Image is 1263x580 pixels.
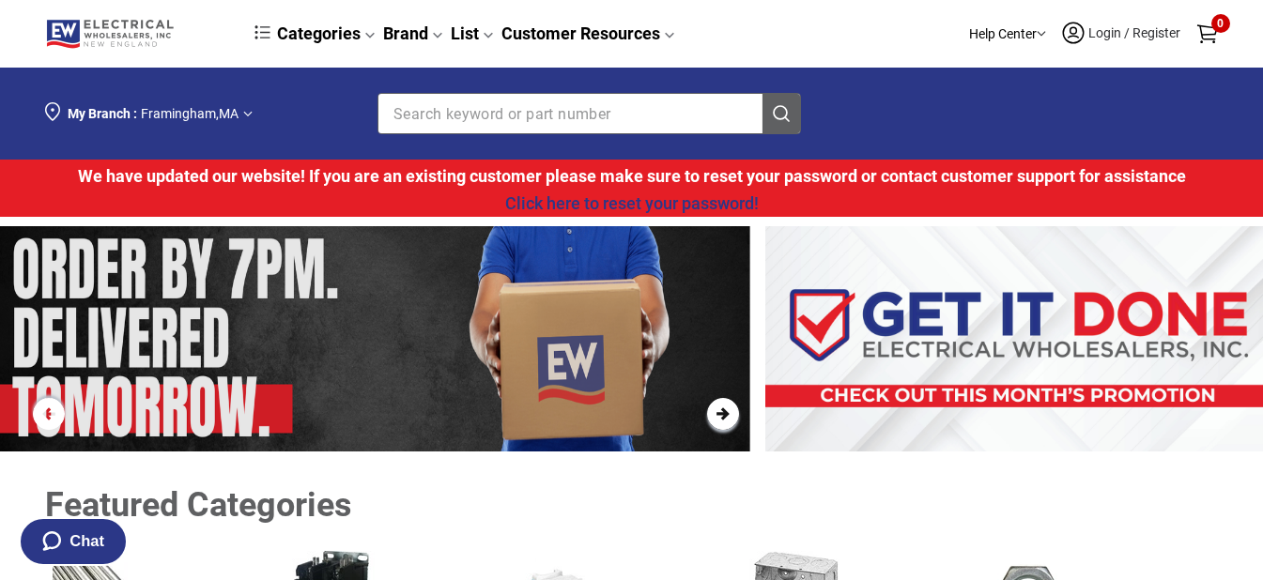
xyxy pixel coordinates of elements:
div: Section row [45,82,831,145]
input: Clear search fieldSearch Products [378,94,732,133]
img: Logo [45,18,181,50]
div: Help Center [969,11,1046,57]
p: Help Center [969,24,1037,44]
img: dcb64e45f5418a636573a8ace67a09fc.svg [254,25,270,39]
button: Chat [19,517,128,566]
button: Next Slide [707,398,739,430]
div: Section row [748,11,1218,57]
a: Brand [383,23,443,43]
a: Customer Resources [501,23,675,43]
div: Section row [45,82,1218,145]
span: My Branch : [68,106,137,121]
a: Categories [254,23,375,43]
button: Previous Slide [33,398,65,430]
span: Chat [69,532,104,550]
span: 0 [1211,14,1230,33]
img: Arrow [243,111,253,117]
span: Framingham , MA [141,106,239,121]
div: Featured Categories [45,486,1218,525]
button: Search Products [762,94,800,133]
a: Logo [45,18,221,50]
span: Login / Register [1086,25,1182,40]
a: List [451,23,494,43]
a: Login / Register [1060,20,1182,49]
